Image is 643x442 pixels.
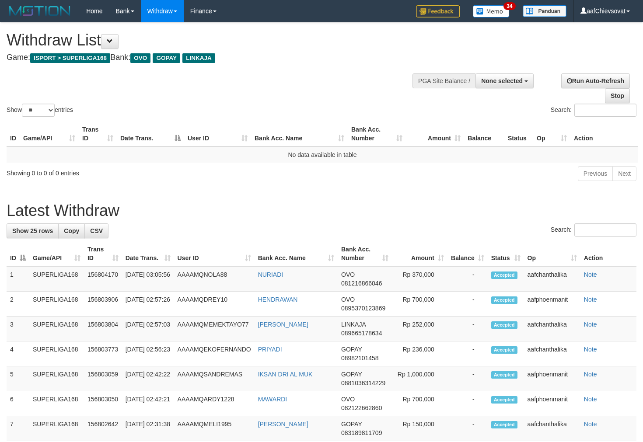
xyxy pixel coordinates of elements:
td: AAAAMQDREY10 [174,292,255,317]
span: GOPAY [341,371,362,378]
h1: Withdraw List [7,31,420,49]
a: Previous [578,166,613,181]
td: SUPERLIGA168 [29,317,84,341]
img: panduan.png [523,5,566,17]
td: aafphoenmanit [524,292,580,317]
td: 2 [7,292,29,317]
td: AAAAMQARDY1228 [174,391,255,416]
a: Copy [58,223,85,238]
td: SUPERLIGA168 [29,292,84,317]
td: SUPERLIGA168 [29,266,84,292]
span: OVO [341,396,355,403]
td: Rp 700,000 [392,292,447,317]
span: LINKAJA [182,53,215,63]
span: ISPORT > SUPERLIGA168 [30,53,110,63]
label: Search: [551,223,636,237]
th: Trans ID: activate to sort column ascending [79,122,117,146]
td: [DATE] 02:57:03 [122,317,174,341]
td: Rp 1,000,000 [392,366,447,391]
td: [DATE] 02:57:26 [122,292,174,317]
th: Op: activate to sort column ascending [524,241,580,266]
a: Note [584,346,597,353]
td: SUPERLIGA168 [29,366,84,391]
th: Status: activate to sort column ascending [488,241,524,266]
a: CSV [84,223,108,238]
span: Accepted [491,346,517,354]
a: NURIADI [258,271,283,278]
h1: Latest Withdraw [7,202,636,219]
td: 7 [7,416,29,441]
td: AAAAMQSANDREMAS [174,366,255,391]
td: 156803906 [84,292,122,317]
td: Rp 150,000 [392,416,447,441]
a: Note [584,296,597,303]
th: Action [580,241,636,266]
th: User ID: activate to sort column ascending [174,241,255,266]
th: Amount: activate to sort column ascending [406,122,464,146]
td: aafchanthalika [524,416,580,441]
span: OVO [130,53,150,63]
td: 1 [7,266,29,292]
a: Note [584,271,597,278]
td: Rp 700,000 [392,391,447,416]
td: [DATE] 02:31:38 [122,416,174,441]
select: Showentries [22,104,55,117]
td: SUPERLIGA168 [29,391,84,416]
a: Run Auto-Refresh [561,73,630,88]
td: No data available in table [7,146,638,163]
th: ID [7,122,20,146]
td: [DATE] 02:56:23 [122,341,174,366]
td: - [447,341,488,366]
span: Copy 089665178634 to clipboard [341,330,382,337]
th: Trans ID: activate to sort column ascending [84,241,122,266]
td: AAAAMQNOLA88 [174,266,255,292]
span: Copy [64,227,79,234]
span: Accepted [491,421,517,428]
td: 6 [7,391,29,416]
td: 156804170 [84,266,122,292]
td: AAAAMQMELI1995 [174,416,255,441]
a: MAWARDI [258,396,287,403]
th: Game/API: activate to sort column ascending [29,241,84,266]
input: Search: [574,223,636,237]
td: [DATE] 02:42:22 [122,366,174,391]
div: Showing 0 to 0 of 0 entries [7,165,262,177]
h4: Game: Bank: [7,53,420,62]
td: aafchanthalika [524,341,580,366]
span: Copy 0881036314229 to clipboard [341,379,385,386]
th: Date Trans.: activate to sort column descending [117,122,184,146]
span: Copy 082122662860 to clipboard [341,404,382,411]
td: aafphoenmanit [524,391,580,416]
span: Accepted [491,396,517,404]
td: - [447,391,488,416]
img: Feedback.jpg [416,5,460,17]
th: Balance: activate to sort column ascending [447,241,488,266]
a: Note [584,371,597,378]
td: 3 [7,317,29,341]
a: [PERSON_NAME] [258,321,308,328]
a: Note [584,321,597,328]
td: 156802642 [84,416,122,441]
span: Show 25 rows [12,227,53,234]
td: - [447,317,488,341]
th: ID: activate to sort column descending [7,241,29,266]
a: [PERSON_NAME] [258,421,308,428]
span: Accepted [491,296,517,304]
label: Show entries [7,104,73,117]
th: Action [570,122,638,146]
span: LINKAJA [341,321,366,328]
a: PRIYADI [258,346,282,353]
span: Accepted [491,371,517,379]
td: 5 [7,366,29,391]
td: aafchanthalika [524,317,580,341]
th: Bank Acc. Name: activate to sort column ascending [251,122,348,146]
span: Accepted [491,321,517,329]
td: - [447,292,488,317]
a: Note [584,421,597,428]
td: aafphoenmanit [524,366,580,391]
label: Search: [551,104,636,117]
a: Note [584,396,597,403]
td: AAAAMQMEMEKTAYO77 [174,317,255,341]
span: OVO [341,296,355,303]
td: Rp 370,000 [392,266,447,292]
